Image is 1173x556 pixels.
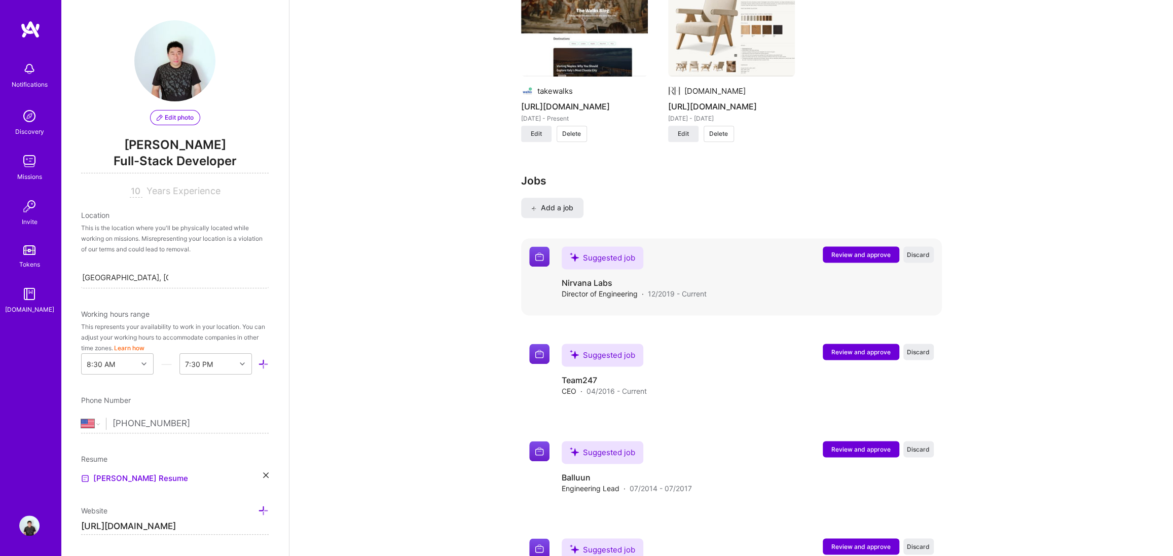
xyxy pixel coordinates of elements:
img: Company logo [521,85,533,97]
span: · [580,386,582,396]
input: XX [130,186,142,198]
img: User Avatar [19,515,40,536]
button: Discard [903,538,934,554]
i: icon Chevron [141,361,146,366]
img: logo [20,20,41,39]
div: [DOMAIN_NAME] [5,304,54,315]
img: Company logo [529,246,549,267]
button: Edit [521,126,552,142]
button: Learn how [114,343,144,353]
span: · [642,288,644,299]
img: discovery [19,106,40,126]
span: [PERSON_NAME] [81,137,269,153]
button: Review and approve [823,246,899,263]
button: Review and approve [823,344,899,360]
span: Edit [531,129,542,138]
img: bell [19,59,40,79]
div: 7:30 PM [185,359,213,369]
h4: Nirvana Labs [562,277,707,288]
div: [DATE] - [DATE] [668,113,795,124]
div: Suggested job [562,441,643,464]
a: User Avatar [17,515,42,536]
span: Add a job [531,203,573,213]
span: Delete [709,129,728,138]
img: Company logo [668,85,680,97]
img: teamwork [19,151,40,171]
span: Delete [562,129,581,138]
img: Invite [19,196,40,216]
div: takewalks [537,86,573,96]
span: Website [81,506,107,515]
div: Location [81,210,269,220]
div: Missions [17,171,42,182]
button: Delete [704,126,734,142]
h3: Jobs [521,174,942,187]
span: CEO [562,386,576,396]
div: [DOMAIN_NAME] [684,86,746,96]
div: [DATE] - Present [521,113,648,124]
span: 12/2019 - Current [648,288,707,299]
div: Suggested job [562,344,643,366]
h4: [URL][DOMAIN_NAME] [668,100,795,113]
button: Discard [903,246,934,263]
div: This is the location where you'll be physically located while working on missions. Misrepresentin... [81,223,269,254]
button: Add a job [521,198,583,218]
span: 07/2014 - 07/2017 [630,483,692,494]
span: Years Experience [146,186,221,196]
button: Review and approve [823,538,899,554]
span: Discard [907,542,930,551]
span: Review and approve [831,445,891,454]
h4: Balluun [562,472,692,483]
span: Resume [81,455,107,463]
span: 04/2016 - Current [586,386,647,396]
div: 8:30 AM [87,359,115,369]
button: Review and approve [823,441,899,457]
div: Tokens [19,259,40,270]
img: tokens [23,245,35,255]
span: Engineering Lead [562,483,619,494]
button: Discard [903,441,934,457]
img: guide book [19,284,40,304]
i: icon SuggestedTeams [570,252,579,262]
a: [PERSON_NAME] Resume [81,472,188,485]
button: Delete [557,126,587,142]
button: Edit photo [150,110,200,125]
span: Review and approve [831,348,891,356]
i: icon Close [263,472,269,478]
span: Review and approve [831,250,891,259]
i: icon Chevron [240,361,245,366]
button: Discard [903,344,934,360]
h4: [URL][DOMAIN_NAME] [521,100,648,113]
span: Working hours range [81,310,150,318]
img: Company logo [529,344,549,364]
img: Resume [81,474,89,483]
div: Suggested job [562,246,643,269]
input: +1 (000) 000-0000 [113,409,269,438]
img: User Avatar [134,20,215,101]
span: Review and approve [831,542,891,551]
input: http://... [81,518,269,535]
i: icon PlusBlack [531,206,537,211]
span: Phone Number [81,396,131,404]
span: Discard [907,348,930,356]
h4: Team247 [562,375,647,386]
i: icon SuggestedTeams [570,350,579,359]
div: Invite [22,216,38,227]
div: This represents your availability to work in your location. You can adjust your working hours to ... [81,321,269,353]
span: Director of Engineering [562,288,638,299]
div: Discovery [15,126,44,137]
span: Discard [907,445,930,454]
span: Edit [678,129,689,138]
i: icon SuggestedTeams [570,447,579,456]
i: icon PencilPurple [157,115,163,121]
img: Company logo [529,441,549,461]
span: Edit photo [157,113,194,122]
span: · [624,483,626,494]
span: Full-Stack Developer [81,153,269,173]
i: icon HorizontalInLineDivider [161,359,172,369]
span: Discard [907,250,930,259]
button: Edit [668,126,699,142]
div: Notifications [12,79,48,90]
i: icon SuggestedTeams [570,544,579,553]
